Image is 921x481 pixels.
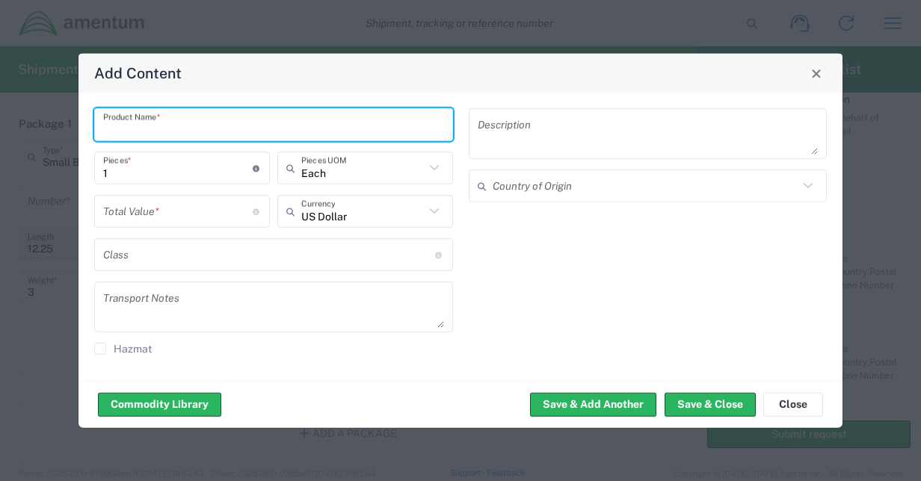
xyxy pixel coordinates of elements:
[806,63,827,84] button: Close
[530,392,656,416] button: Save & Add Another
[98,392,221,416] button: Commodity Library
[665,392,756,416] button: Save & Close
[94,343,152,355] label: Hazmat
[94,62,182,84] h4: Add Content
[763,392,823,416] button: Close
